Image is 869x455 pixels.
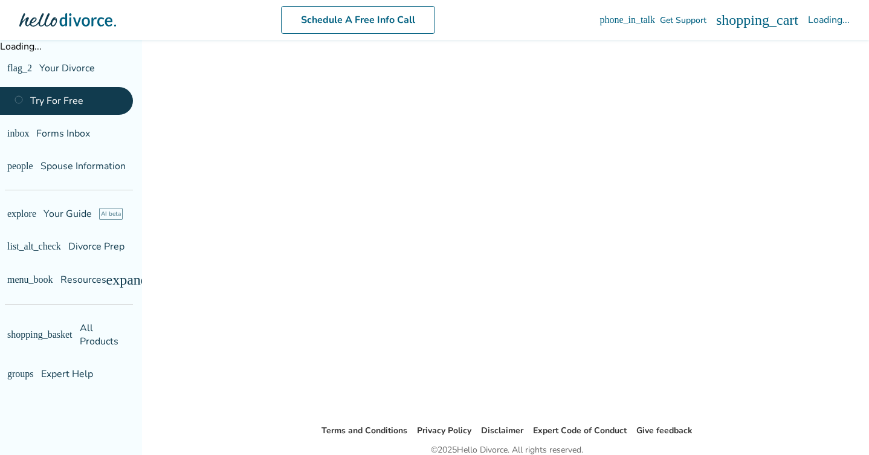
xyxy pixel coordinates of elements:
[599,15,706,26] a: phone_in_talkGet Support
[417,425,471,436] a: Privacy Policy
[281,6,435,34] a: Schedule A Free Info Call
[36,127,90,140] span: Forms Inbox
[99,208,123,220] span: AI beta
[7,330,73,340] span: shopping_basket
[636,424,693,438] li: Give feedback
[7,369,34,379] span: groups
[7,161,33,171] span: people
[716,13,798,27] span: shopping_cart
[7,242,61,251] span: list_alt_check
[533,425,627,436] a: Expert Code of Conduct
[7,273,106,286] span: Resources
[106,273,186,287] span: expand_more
[7,129,29,138] span: inbox
[599,15,655,25] span: phone_in_talk
[7,275,53,285] span: menu_book
[481,424,523,438] li: Disclaimer
[7,209,36,219] span: explore
[660,15,706,26] span: Get Support
[808,13,850,27] div: Loading...
[7,63,32,73] span: flag_2
[321,425,407,436] a: Terms and Conditions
